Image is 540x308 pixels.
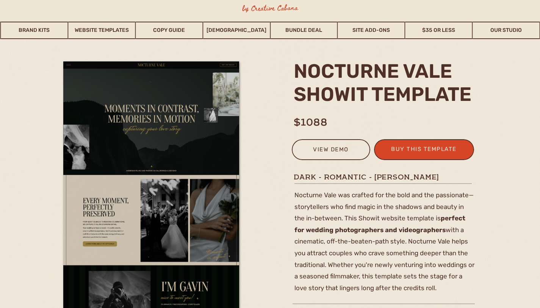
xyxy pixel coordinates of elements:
a: Brand Kits [1,22,68,39]
h1: $1088 [294,115,355,124]
a: buy this template [378,144,470,157]
h1: dark - romantic - [PERSON_NAME] [294,172,474,182]
a: Our Studio [473,22,540,39]
b: perfect for wedding photographers and videographers [294,214,465,234]
a: Copy Guide [136,22,202,39]
a: $35 or Less [405,22,472,39]
a: Bundle Deal [271,22,337,39]
a: view demo [297,145,365,157]
p: Nocturne Vale was crafted for the bold and the passionate— storytellers who find magic in the sha... [294,189,475,291]
a: Site Add-Ons [338,22,405,39]
h3: by Creative Cabana [236,3,304,14]
a: Website Templates [68,22,135,39]
a: [DEMOGRAPHIC_DATA] [203,22,270,39]
h2: nocturne vale Showit template [294,60,477,105]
